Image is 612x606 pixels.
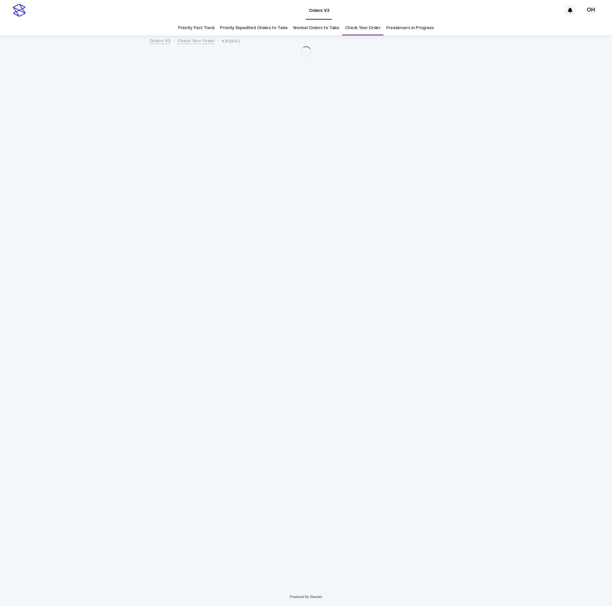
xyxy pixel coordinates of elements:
img: stacker-logo-s-only.png [13,4,26,17]
div: OH [586,5,596,15]
a: Orders V3 [149,37,170,44]
a: Normal Orders to Take [293,20,339,35]
a: Check Your Order [345,20,381,35]
a: Priority Fast Track [178,20,214,35]
p: #312642 [222,37,240,44]
a: Check Your Order [177,37,215,44]
a: Priority Expedited Orders to Take [220,20,287,35]
a: Powered By Stacker [290,595,322,599]
a: Freelancers in Progress [386,20,434,35]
